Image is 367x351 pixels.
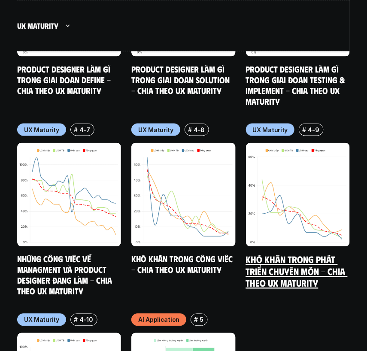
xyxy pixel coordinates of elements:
p: 5 [200,315,203,324]
a: Khó khăn trong công việc - Chia theo UX Maturity [131,254,235,275]
p: 4-7 [79,125,90,134]
h6: # [188,127,192,133]
a: Product Designer làm gì trong giai đoạn Define - Chia theo UX Maturity [17,64,113,96]
a: Những công việc về Managment và Product Designer đang làm - Chia theo UX Maturity [17,254,114,297]
p: AI Application [138,315,179,324]
p: UX Maturity [24,125,59,134]
h5: UX maturity [17,21,58,31]
a: Product Designer làm gì trong giai đoạn Testing & Implement - Chia theo UX Maturity [246,64,347,106]
p: 4-10 [79,315,93,324]
p: 4-8 [194,125,205,134]
p: 4-9 [308,125,319,134]
a: Khó khăn trong phát triển chuyên môn - Chia theo UX Maturity [246,254,348,289]
p: UX Maturity [24,315,59,324]
h6: # [74,317,78,323]
p: UX Maturity [253,125,288,134]
h6: # [74,127,78,133]
h6: # [302,127,306,133]
a: Product Designer làm gì trong giai đoạn Solution - Chia theo UX Maturity [131,64,232,96]
h6: # [194,317,198,323]
p: UX Maturity [138,125,173,134]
